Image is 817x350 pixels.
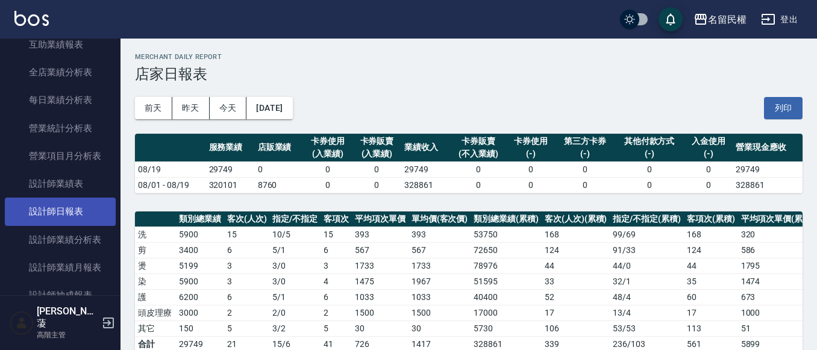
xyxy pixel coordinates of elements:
td: 78976 [471,258,542,273]
td: 320101 [206,177,255,193]
th: 指定/不指定(累積) [610,211,684,227]
td: 3400 [176,242,224,258]
td: 10 / 5 [269,227,321,242]
td: 44 [684,258,738,273]
th: 業績收入 [401,134,450,162]
td: 6 [321,289,352,305]
td: 5900 [176,273,224,289]
a: 營業統計分析表 [5,114,116,142]
td: 5199 [176,258,224,273]
div: 第三方卡券 [558,135,611,148]
th: 單均價(客次價) [408,211,471,227]
td: 51595 [471,273,542,289]
div: 卡券販賣 [453,135,503,148]
button: 名留民權 [689,7,751,32]
td: 113 [684,320,738,336]
td: 168 [684,227,738,242]
a: 設計師業績月報表 [5,254,116,281]
th: 客項次 [321,211,352,227]
div: 其他付款方式 [618,135,681,148]
div: (-) [509,148,552,160]
td: 3 [224,258,270,273]
td: 1033 [352,289,408,305]
a: 營業項目月分析表 [5,142,116,170]
a: 設計師日報表 [5,198,116,225]
td: 其它 [135,320,176,336]
button: 登出 [756,8,803,31]
td: 1500 [352,305,408,320]
td: 0 [555,161,614,177]
td: 0 [615,161,684,177]
td: 0 [450,161,506,177]
td: 0 [684,177,733,193]
button: [DATE] [246,97,292,119]
td: 30 [408,320,471,336]
button: 今天 [210,97,247,119]
td: 0 [684,161,733,177]
td: 35 [684,273,738,289]
td: 護 [135,289,176,305]
td: 1967 [408,273,471,289]
a: 互助業績報表 [5,31,116,58]
td: 4 [321,273,352,289]
td: 0 [352,161,401,177]
td: 0 [304,161,352,177]
td: 1475 [352,273,408,289]
h2: Merchant Daily Report [135,53,803,61]
h3: 店家日報表 [135,66,803,83]
p: 高階主管 [37,330,98,340]
td: 燙 [135,258,176,273]
a: 設計師業績分析表 [5,226,116,254]
th: 類別總業績(累積) [471,211,542,227]
td: 106 [542,320,610,336]
td: 15 [224,227,270,242]
td: 剪 [135,242,176,258]
td: 08/19 [135,161,206,177]
td: 0 [506,161,555,177]
td: 72650 [471,242,542,258]
div: (不入業績) [453,148,503,160]
td: 5 / 1 [269,289,321,305]
td: 0 [555,177,614,193]
td: 5900 [176,227,224,242]
td: 洗 [135,227,176,242]
td: 99 / 69 [610,227,684,242]
td: 29749 [206,161,255,177]
td: 29749 [733,161,803,177]
td: 13 / 4 [610,305,684,320]
td: 1733 [408,258,471,273]
td: 0 [352,177,401,193]
td: 1733 [352,258,408,273]
td: 328861 [733,177,803,193]
td: 5 / 1 [269,242,321,258]
button: 列印 [764,97,803,119]
td: 6 [224,242,270,258]
td: 6 [321,242,352,258]
div: (-) [618,148,681,160]
td: 8760 [255,177,304,193]
img: Logo [14,11,49,26]
td: 0 [615,177,684,193]
td: 3 / 0 [269,258,321,273]
td: 32 / 1 [610,273,684,289]
td: 44 / 0 [610,258,684,273]
th: 店販業績 [255,134,304,162]
td: 53 / 53 [610,320,684,336]
td: 5 [224,320,270,336]
td: 567 [408,242,471,258]
td: 染 [135,273,176,289]
td: 33 [542,273,610,289]
td: 91 / 33 [610,242,684,258]
td: 124 [542,242,610,258]
div: 卡券使用 [509,135,552,148]
td: 328861 [401,177,450,193]
button: 昨天 [172,97,210,119]
td: 2 [321,305,352,320]
td: 150 [176,320,224,336]
td: 2 [224,305,270,320]
td: 40400 [471,289,542,305]
th: 指定/不指定 [269,211,321,227]
td: 3000 [176,305,224,320]
td: 1500 [408,305,471,320]
table: a dense table [135,134,803,193]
